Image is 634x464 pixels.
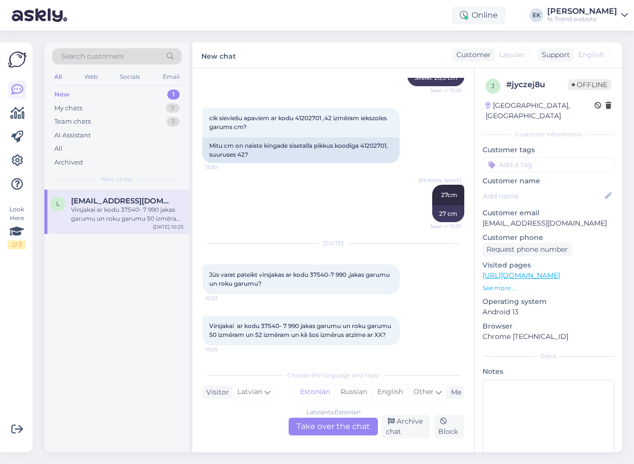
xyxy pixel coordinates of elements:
[205,164,242,171] span: 13:30
[202,137,400,163] div: Mitu cm on naiste kingade sisetalla pikkus koodiga 41202701, suuruses 42?
[485,100,595,121] div: [GEOGRAPHIC_DATA], [GEOGRAPHIC_DATA]
[101,175,133,184] span: New chats
[483,232,614,243] p: Customer phone
[483,191,603,201] input: Add name
[82,70,100,83] div: Web
[118,70,142,83] div: Socials
[483,352,614,361] div: Extra
[54,158,83,167] div: Archived
[432,205,464,222] div: 27 cm
[424,87,461,94] span: Seen ✓ 13:28
[54,131,91,140] div: AI Assistant
[166,103,180,113] div: 7
[452,6,506,24] div: Online
[8,205,26,249] div: Look Here
[483,366,614,377] p: Notes
[56,200,60,207] span: l
[547,15,617,23] div: N-Trend website
[54,103,82,113] div: My chats
[434,415,464,438] div: Block
[8,240,26,249] div: 2 / 3
[54,144,63,154] div: All
[441,191,457,199] span: 27cm
[201,48,236,62] label: New chat
[153,223,184,231] div: [DATE] 10:25
[483,307,614,317] p: Android 13
[483,208,614,218] p: Customer email
[452,50,491,60] div: Customer
[506,79,568,91] div: # jyczej8u
[529,8,543,22] div: EK
[166,117,180,127] div: 3
[167,90,180,99] div: 1
[483,157,614,172] input: Add a tag
[538,50,570,60] div: Support
[413,387,434,396] span: Other
[205,295,242,302] span: 10:23
[372,385,408,399] div: English
[54,117,91,127] div: Team chats
[71,205,184,223] div: Virsjakai ar kodu 37540- 7 990 jakas garumu un roku garumu 50 izmēram un 52 izmēram un kā šos izm...
[209,114,388,131] span: cik sieviešu apaviem ar kodu 41202701 ,42 izmēram iekszoles garums cm?
[202,371,464,380] div: Choose the language and reply
[483,145,614,155] p: Customer tags
[61,51,124,62] span: Search customers
[306,408,361,417] div: Latvian to Estonian
[335,385,372,399] div: Russian
[483,284,614,293] p: See more ...
[499,50,524,60] span: Latvian
[483,297,614,307] p: Operating system
[209,271,391,287] span: Jūs varat pateikt virsjakas ar kodu 37540-7 990 ,jakas garumu un roku garumu?
[419,177,461,184] span: [PERSON_NAME]
[424,223,461,230] span: Seen ✓ 13:37
[71,197,174,205] span: loreta66@inbox.lv
[483,218,614,229] p: [EMAIL_ADDRESS][DOMAIN_NAME]
[237,387,262,398] span: Latvian
[382,415,430,438] div: Archive chat
[205,346,242,353] span: 10:25
[209,322,393,338] span: Virsjakai ar kodu 37540- 7 990 jakas garumu un roku garumu 50 izmēram un 52 izmēram un kā šos izm...
[447,387,461,398] div: Me
[547,7,628,23] a: [PERSON_NAME]N-Trend website
[202,239,464,248] div: [DATE]
[483,321,614,331] p: Browser
[547,7,617,15] div: [PERSON_NAME]
[8,50,27,69] img: Askly Logo
[568,79,611,90] span: Offline
[491,82,494,90] span: j
[483,243,572,256] div: Request phone number
[289,418,378,435] div: Take over the chat
[161,70,182,83] div: Email
[54,90,70,99] div: New
[483,331,614,342] p: Chrome [TECHNICAL_ID]
[483,271,560,280] a: [URL][DOMAIN_NAME]
[483,176,614,186] p: Customer name
[202,387,229,398] div: Visitor
[483,130,614,139] div: Customer information
[483,260,614,270] p: Visited pages
[295,385,335,399] div: Estonian
[408,69,464,86] div: Sveiki. 26,5 cm
[578,50,604,60] span: English
[52,70,64,83] div: All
